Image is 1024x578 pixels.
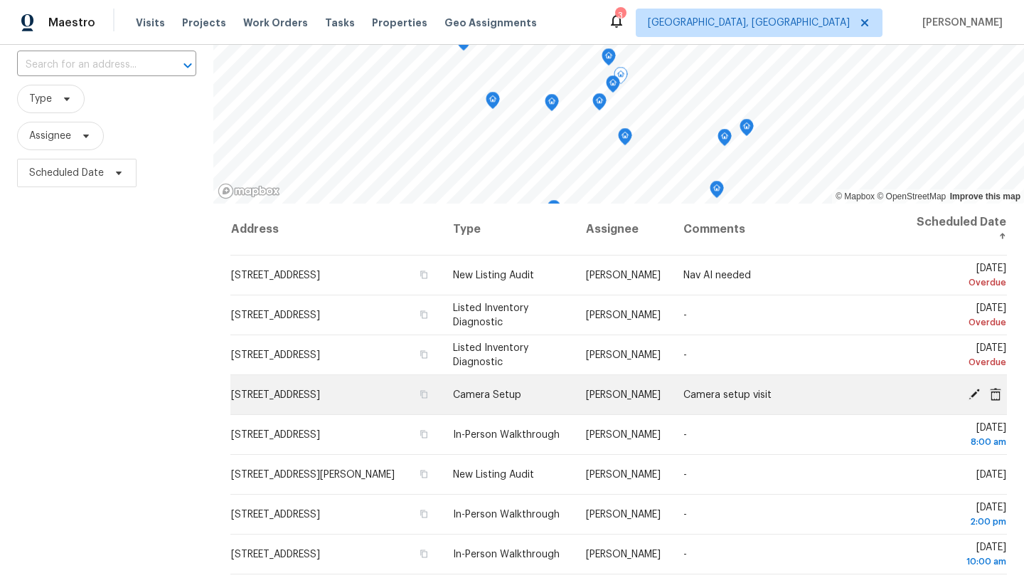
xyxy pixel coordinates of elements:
[917,555,1006,569] div: 10:00 am
[648,16,850,30] span: [GEOGRAPHIC_DATA], [GEOGRAPHIC_DATA]
[917,303,1006,330] span: [DATE]
[29,129,71,143] span: Assignee
[718,129,732,151] div: Map marker
[917,542,1006,569] span: [DATE]
[417,508,430,520] button: Copy Address
[683,510,687,520] span: -
[417,308,430,321] button: Copy Address
[417,388,430,401] button: Copy Address
[964,387,985,400] span: Edit
[985,387,1006,400] span: Cancel
[417,468,430,480] button: Copy Address
[917,263,1006,290] span: [DATE]
[586,350,661,360] span: [PERSON_NAME]
[683,430,687,440] span: -
[231,270,320,280] span: [STREET_ADDRESS]
[182,16,226,30] span: Projects
[372,16,427,30] span: Properties
[905,204,1007,256] th: Scheduled Date ↑
[453,510,560,520] span: In-Person Walkthrough
[836,191,875,201] a: Mapbox
[683,550,687,559] span: -
[917,343,1006,369] span: [DATE]
[615,9,625,23] div: 3
[453,343,528,367] span: Listed Inventory Diagnostic
[917,16,1003,30] span: [PERSON_NAME]
[231,310,320,320] span: [STREET_ADDRESS]
[606,75,620,98] div: Map marker
[29,166,104,180] span: Scheduled Date
[218,183,280,199] a: Mapbox homepage
[641,204,656,226] div: Map marker
[614,67,628,89] div: Map marker
[453,390,521,400] span: Camera Setup
[976,470,1006,480] span: [DATE]
[917,515,1006,529] div: 2:00 pm
[586,550,661,559] span: [PERSON_NAME]
[592,93,607,115] div: Map marker
[453,470,534,480] span: New Listing Audit
[917,503,1006,529] span: [DATE]
[586,270,661,280] span: [PERSON_NAME]
[602,48,616,70] div: Map marker
[618,128,632,150] div: Map marker
[683,350,687,360] span: -
[917,435,1006,449] div: 8:00 am
[672,204,905,256] th: Comments
[545,94,559,116] div: Map marker
[48,16,95,30] span: Maestro
[575,204,672,256] th: Assignee
[453,550,560,559] span: In-Person Walkthrough
[417,428,430,441] button: Copy Address
[231,430,320,440] span: [STREET_ADDRESS]
[29,92,52,106] span: Type
[442,204,575,256] th: Type
[950,191,1020,201] a: Improve this map
[231,470,395,480] span: [STREET_ADDRESS][PERSON_NAME]
[683,310,687,320] span: -
[243,16,308,30] span: Work Orders
[917,355,1006,369] div: Overdue
[453,303,528,327] span: Listed Inventory Diagnostic
[740,119,754,141] div: Map marker
[17,54,156,76] input: Search for an address...
[231,350,320,360] span: [STREET_ADDRESS]
[444,16,537,30] span: Geo Assignments
[586,310,661,320] span: [PERSON_NAME]
[178,56,198,75] button: Open
[417,268,430,281] button: Copy Address
[547,200,561,222] div: Map marker
[683,390,772,400] span: Camera setup visit
[586,430,661,440] span: [PERSON_NAME]
[586,510,661,520] span: [PERSON_NAME]
[586,470,661,480] span: [PERSON_NAME]
[136,16,165,30] span: Visits
[417,547,430,560] button: Copy Address
[917,275,1006,290] div: Overdue
[453,270,534,280] span: New Listing Audit
[683,470,687,480] span: -
[417,348,430,361] button: Copy Address
[917,315,1006,330] div: Overdue
[325,18,355,28] span: Tasks
[877,191,946,201] a: OpenStreetMap
[710,181,724,203] div: Map marker
[230,204,442,256] th: Address
[586,390,661,400] span: [PERSON_NAME]
[917,423,1006,449] span: [DATE]
[231,510,320,520] span: [STREET_ADDRESS]
[231,390,320,400] span: [STREET_ADDRESS]
[453,430,560,440] span: In-Person Walkthrough
[683,270,751,280] span: Nav AI needed
[231,550,320,559] span: [STREET_ADDRESS]
[486,92,500,114] div: Map marker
